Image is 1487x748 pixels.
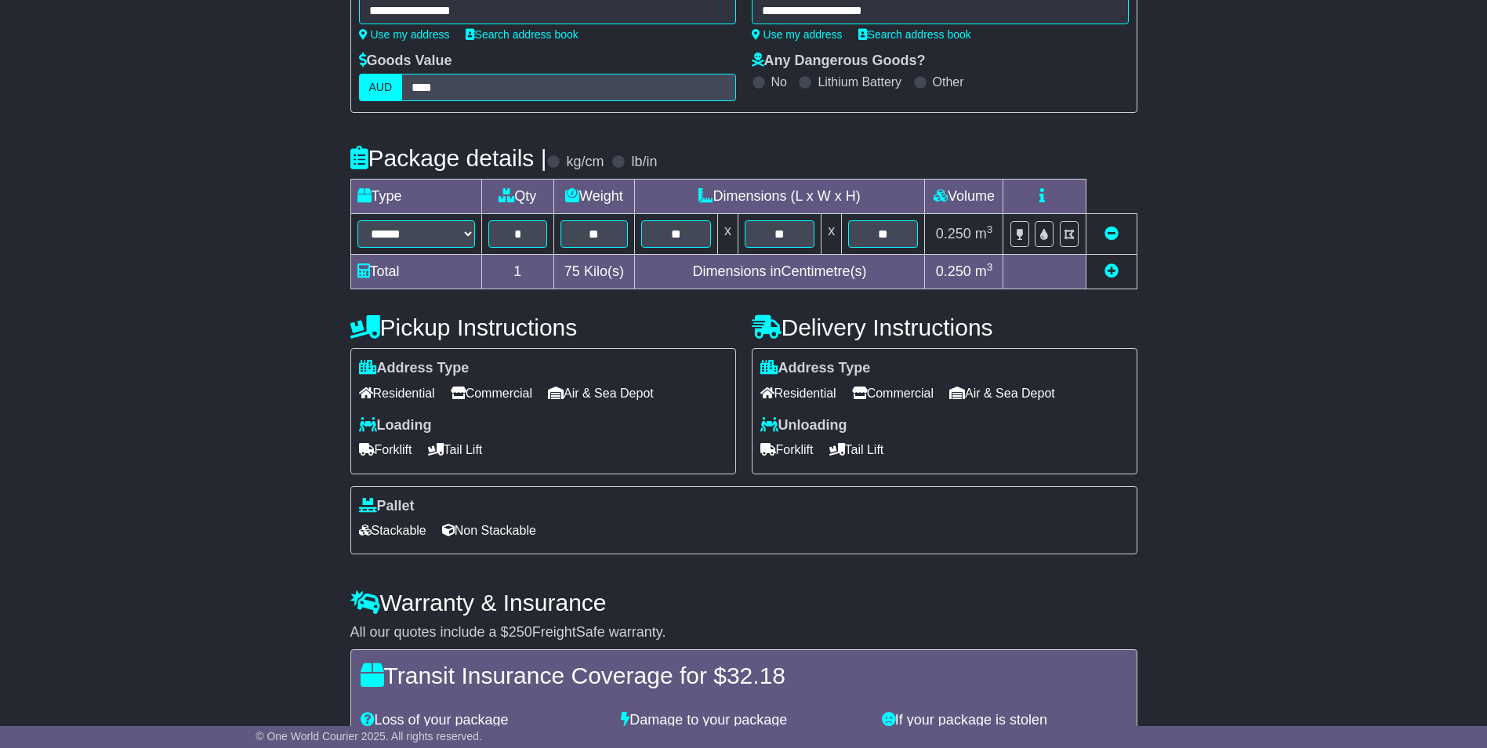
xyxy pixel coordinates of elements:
[359,417,432,434] label: Loading
[760,381,836,405] span: Residential
[933,74,964,89] label: Other
[442,518,536,543] span: Non Stackable
[451,381,532,405] span: Commercial
[858,28,971,41] a: Search address book
[566,154,604,171] label: kg/cm
[752,314,1137,340] h4: Delivery Instructions
[359,518,426,543] span: Stackable
[554,255,635,289] td: Kilo(s)
[760,438,814,462] span: Forklift
[359,28,450,41] a: Use my address
[936,226,971,241] span: 0.250
[428,438,483,462] span: Tail Lift
[925,180,1003,214] td: Volume
[975,263,993,279] span: m
[874,712,1135,729] div: If your package is stolen
[987,223,993,235] sup: 3
[949,381,1055,405] span: Air & Sea Depot
[350,624,1137,641] div: All our quotes include a $ FreightSafe warranty.
[936,263,971,279] span: 0.250
[359,438,412,462] span: Forklift
[564,263,580,279] span: 75
[350,180,481,214] td: Type
[548,381,654,405] span: Air & Sea Depot
[359,53,452,70] label: Goods Value
[359,74,403,101] label: AUD
[350,314,736,340] h4: Pickup Instructions
[634,180,925,214] td: Dimensions (L x W x H)
[350,145,547,171] h4: Package details |
[987,261,993,273] sup: 3
[727,663,785,688] span: 32.18
[359,381,435,405] span: Residential
[554,180,635,214] td: Weight
[752,53,926,70] label: Any Dangerous Goods?
[717,214,738,255] td: x
[760,360,871,377] label: Address Type
[361,663,1127,688] h4: Transit Insurance Coverage for $
[771,74,787,89] label: No
[353,712,614,729] div: Loss of your package
[821,214,842,255] td: x
[613,712,874,729] div: Damage to your package
[481,255,554,289] td: 1
[634,255,925,289] td: Dimensions in Centimetre(s)
[481,180,554,214] td: Qty
[818,74,901,89] label: Lithium Battery
[829,438,884,462] span: Tail Lift
[631,154,657,171] label: lb/in
[350,255,481,289] td: Total
[359,498,415,515] label: Pallet
[975,226,993,241] span: m
[752,28,843,41] a: Use my address
[852,381,934,405] span: Commercial
[350,590,1137,615] h4: Warranty & Insurance
[256,730,482,743] span: © One World Courier 2025. All rights reserved.
[1104,263,1119,279] a: Add new item
[359,360,470,377] label: Address Type
[760,417,847,434] label: Unloading
[1104,226,1119,241] a: Remove this item
[509,624,532,640] span: 250
[466,28,578,41] a: Search address book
